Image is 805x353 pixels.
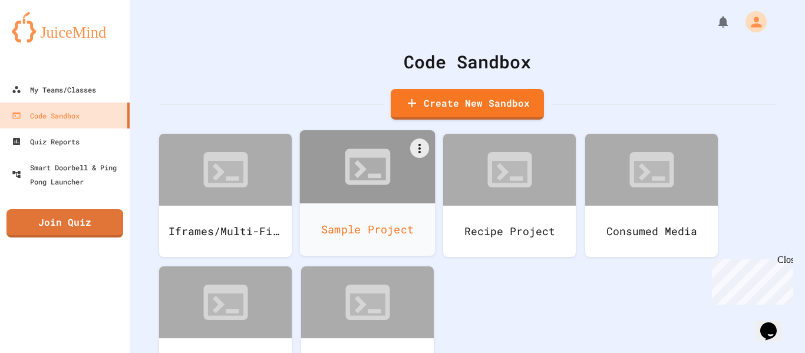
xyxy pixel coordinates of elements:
[12,160,125,189] div: Smart Doorbell & Ping Pong Launcher
[443,134,576,257] a: Recipe Project
[443,206,576,257] div: Recipe Project
[707,255,793,305] iframe: chat widget
[300,130,436,256] a: Sample Project
[159,134,292,257] a: Iframes/Multi-File webpages
[694,12,733,32] div: My Notifications
[12,134,80,149] div: Quiz Reports
[755,306,793,341] iframe: chat widget
[12,12,118,42] img: logo-orange.svg
[733,8,770,35] div: My Account
[12,108,80,123] div: Code Sandbox
[159,48,776,75] div: Code Sandbox
[159,206,292,257] div: Iframes/Multi-File webpages
[12,83,96,97] div: My Teams/Classes
[6,209,123,237] a: Join Quiz
[391,89,544,120] a: Create New Sandbox
[585,134,718,257] a: Consumed Media
[300,203,436,256] div: Sample Project
[585,206,718,257] div: Consumed Media
[5,5,81,75] div: Chat with us now!Close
